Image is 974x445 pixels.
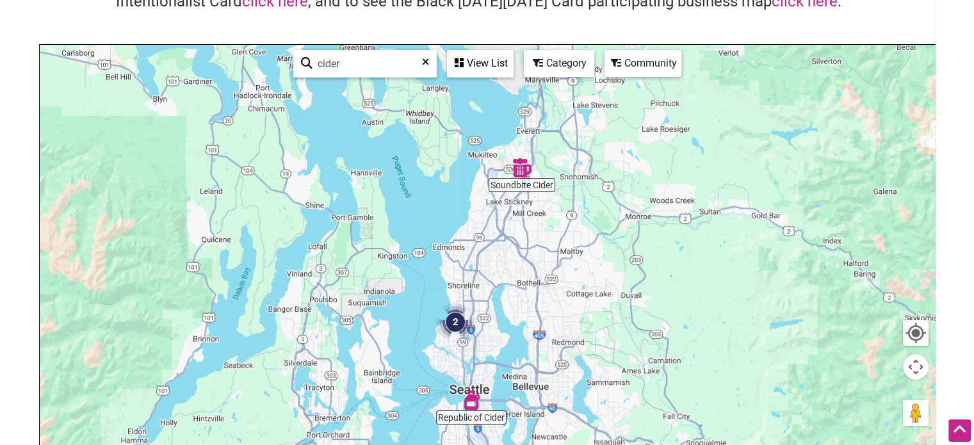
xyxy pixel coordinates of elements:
div: See a list of the visible businesses [447,50,514,77]
div: Type to search and filter [293,50,437,77]
div: Community [606,51,680,76]
div: 2 [436,303,475,341]
div: Republic of Cider [462,391,481,410]
button: Your Location [903,320,929,346]
div: Filter by Community [605,50,681,77]
button: Drag Pegman onto the map to open Street View [903,400,929,426]
div: View List [448,51,512,76]
button: Map camera controls [903,354,929,380]
div: Soundbite Cider [512,158,532,177]
div: Scroll Back to Top [948,419,971,442]
div: Filter by category [524,50,594,77]
div: Category [525,51,593,76]
input: Type to find and filter... [312,51,428,76]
